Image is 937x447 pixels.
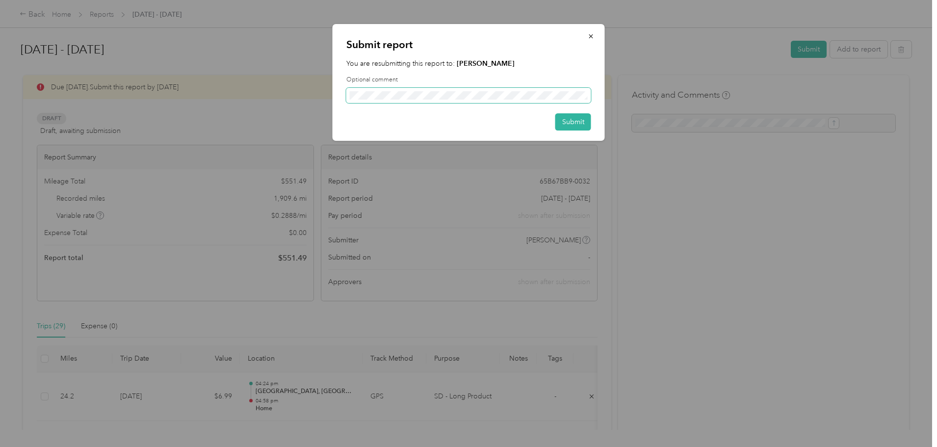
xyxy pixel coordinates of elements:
[346,58,591,69] p: You are resubmitting this report to:
[555,113,591,131] button: Submit
[457,59,515,68] strong: [PERSON_NAME]
[882,392,937,447] iframe: Everlance-gr Chat Button Frame
[346,76,591,84] label: Optional comment
[346,38,591,52] p: Submit report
